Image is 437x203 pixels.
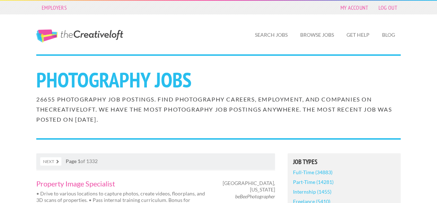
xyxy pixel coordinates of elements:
a: Search Jobs [249,27,293,43]
a: Internship (1455) [293,187,331,197]
a: The Creative Loft [36,30,123,42]
h2: 26655 Photography job postings. Find Photography careers, employment, and companies on theCreativ... [36,94,401,125]
a: Get Help [341,27,375,43]
a: Log Out [375,3,401,13]
strong: Page 1 [66,158,80,164]
a: Full-Time (34883) [293,167,333,177]
a: Browse Jobs [294,27,340,43]
span: [GEOGRAPHIC_DATA], [US_STATE] [223,180,275,193]
a: My Account [337,3,372,13]
em: beBeePhotographer [235,193,275,199]
a: Blog [376,27,401,43]
h1: Photography Jobs [36,69,401,90]
a: Property Image Specialist [36,180,212,187]
h5: Job Types [293,159,395,165]
a: Part-Time (14281) [293,177,334,187]
a: Employers [38,3,70,13]
a: Next [40,157,61,166]
nav: of 1332 [36,153,275,170]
